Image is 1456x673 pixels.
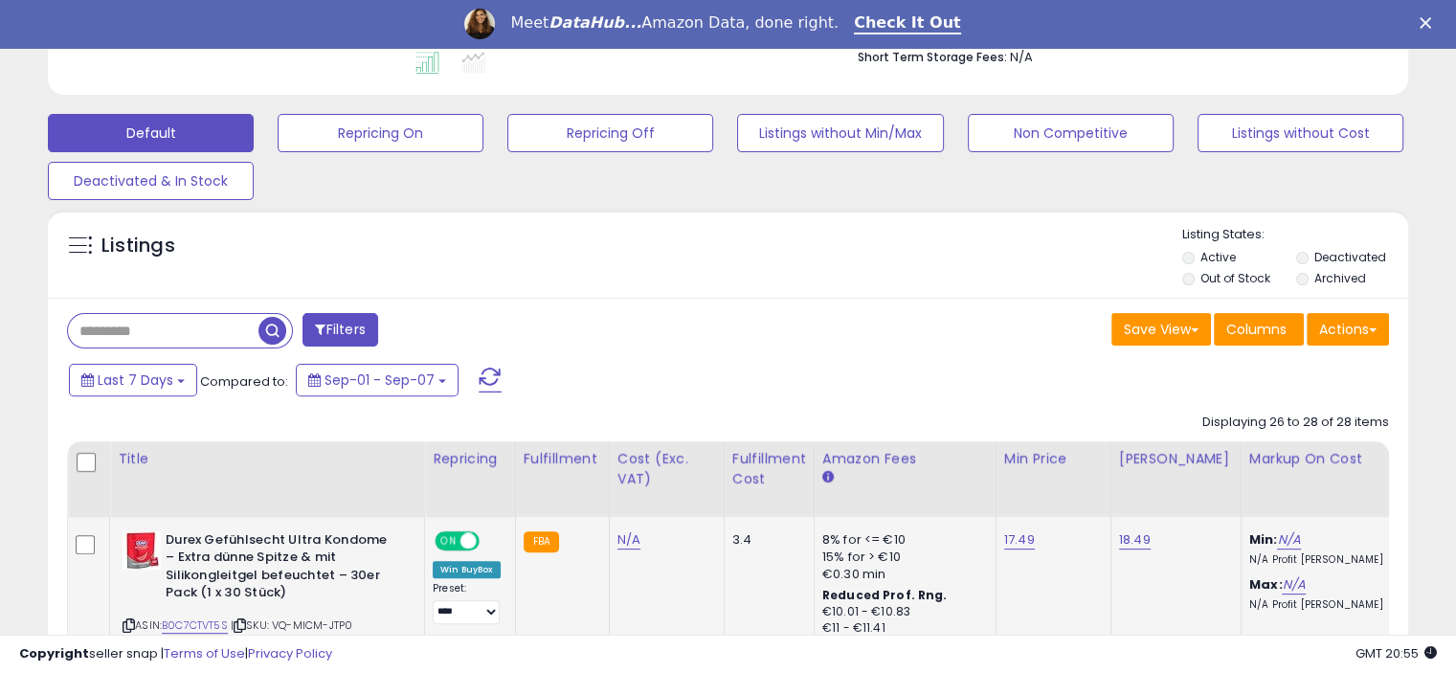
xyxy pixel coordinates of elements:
span: Columns [1226,320,1287,339]
div: Title [118,449,416,469]
button: Actions [1307,313,1389,346]
a: Privacy Policy [248,644,332,662]
div: 15% for > €10 [822,549,981,566]
div: 3.4 [732,531,799,549]
a: N/A [617,530,640,550]
img: Profile image for Georgie [464,9,495,39]
span: N/A [1010,48,1033,66]
div: €0.30 min [822,566,981,583]
div: Displaying 26 to 28 of 28 items [1202,414,1389,432]
div: Amazon Fees [822,449,988,469]
button: Save View [1111,313,1211,346]
label: Out of Stock [1200,270,1270,286]
button: Non Competitive [968,114,1174,152]
button: Repricing On [278,114,483,152]
button: Deactivated & In Stock [48,162,254,200]
strong: Copyright [19,644,89,662]
div: Fulfillment [524,449,601,469]
small: FBA [524,531,559,552]
div: Meet Amazon Data, done right. [510,13,839,33]
span: OFF [477,532,507,549]
label: Active [1200,249,1236,265]
button: Default [48,114,254,152]
button: Repricing Off [507,114,713,152]
div: Repricing [433,449,507,469]
span: 2025-09-15 20:55 GMT [1355,644,1437,662]
i: DataHub... [549,13,641,32]
label: Deactivated [1313,249,1385,265]
a: Terms of Use [164,644,245,662]
span: ON [437,532,460,549]
img: 41OGR6S7wJL._SL40_.jpg [123,531,161,570]
button: Listings without Min/Max [737,114,943,152]
button: Sep-01 - Sep-07 [296,364,459,396]
p: Listing States: [1182,226,1408,244]
div: [PERSON_NAME] [1119,449,1233,469]
div: Markup on Cost [1249,449,1415,469]
span: Last 7 Days [98,370,173,390]
div: Close [1420,17,1439,29]
b: Short Term Storage Fees: [858,49,1007,65]
button: Columns [1214,313,1304,346]
div: Fulfillment Cost [732,449,806,489]
div: Preset: [433,582,501,625]
a: 17.49 [1004,530,1035,550]
button: Last 7 Days [69,364,197,396]
div: seller snap | | [19,645,332,663]
div: Cost (Exc. VAT) [617,449,716,489]
p: N/A Profit [PERSON_NAME] [1249,553,1408,567]
a: 18.49 [1119,530,1151,550]
a: N/A [1277,530,1300,550]
b: Max: [1249,575,1283,594]
b: Durex Gefühlsecht Ultra Kondome – Extra dünne Spitze & mit Silikongleitgel befeuchtet – 30er Pack... [166,531,398,607]
button: Listings without Cost [1198,114,1403,152]
b: Reduced Prof. Rng. [822,587,948,603]
label: Archived [1313,270,1365,286]
th: The percentage added to the cost of goods (COGS) that forms the calculator for Min & Max prices. [1241,441,1422,517]
span: Compared to: [200,372,288,391]
button: Filters [302,313,377,347]
b: Min: [1249,530,1278,549]
a: Check It Out [854,13,961,34]
div: Win BuyBox [433,561,501,578]
div: Min Price [1004,449,1103,469]
p: N/A Profit [PERSON_NAME] [1249,598,1408,612]
div: 8% for <= €10 [822,531,981,549]
small: Amazon Fees. [822,469,834,486]
a: N/A [1282,575,1305,594]
span: Sep-01 - Sep-07 [325,370,435,390]
div: €10.01 - €10.83 [822,604,981,620]
h5: Listings [101,233,175,259]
